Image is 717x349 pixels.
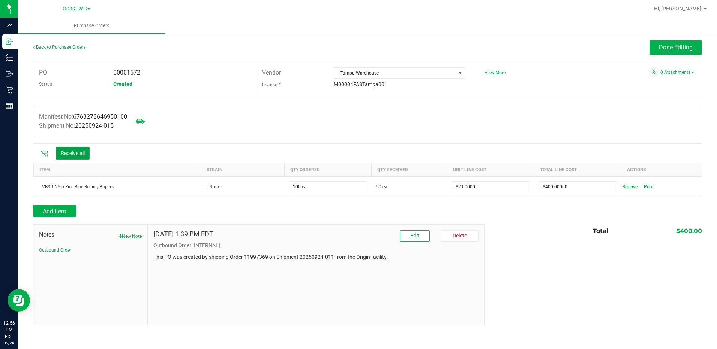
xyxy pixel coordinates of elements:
inline-svg: Analytics [6,22,13,29]
th: Qty Ordered [285,163,372,176]
input: $0.00000 [452,182,529,192]
label: Shipment No: [39,121,114,130]
th: Unit Line Cost [447,163,534,176]
label: Status [39,79,52,90]
span: Delete [453,233,467,239]
label: License # [262,79,281,90]
span: Total [593,227,608,234]
th: Qty Received [372,163,447,176]
button: Receive all [56,147,90,160]
div: VBS 1.25in Rice Blue Rolling Papers [38,183,196,190]
th: Total Line Cost [534,163,621,176]
span: M00004FASTampa001 [334,81,387,87]
span: Print [641,182,656,191]
span: Tampa Warehouse [334,68,456,78]
input: $0.00000 [539,182,616,192]
p: Outbound Order [INTERNAL] [153,242,479,249]
label: PO [39,67,47,78]
span: Mark as not Arrived [133,113,148,128]
span: 6763273646950100 [73,113,127,120]
p: 09/25 [3,340,15,346]
inline-svg: Outbound [6,70,13,78]
span: Edit [410,233,419,239]
th: Item [34,163,201,176]
button: Done Editing [649,40,702,55]
span: 00001572 [113,69,140,76]
span: None [205,184,220,189]
iframe: Resource center [7,289,30,312]
th: Strain [201,163,285,176]
span: Add Item [43,208,66,215]
input: 0 ea [289,182,367,192]
span: Attach a document [649,67,659,77]
inline-svg: Inventory [6,54,13,61]
span: Receive [622,182,637,191]
p: 12:56 PM EDT [3,320,15,340]
th: Actions [621,163,702,176]
button: Delete [441,230,478,242]
a: 0 Attachments [660,70,694,75]
span: Scan packages to receive [41,150,48,158]
span: Purchase Orders [64,22,120,29]
inline-svg: Reports [6,102,13,110]
button: Add Item [33,205,76,217]
span: 20250924-015 [75,122,114,129]
inline-svg: Retail [6,86,13,94]
a: Purchase Orders [18,18,165,34]
a: View More [484,70,505,75]
span: Created [113,81,132,87]
span: Hi, [PERSON_NAME]! [654,6,703,12]
h4: [DATE] 1:39 PM EDT [153,230,213,238]
span: Notes [39,230,142,239]
span: Ocala WC [63,6,87,12]
button: Outbound Order [39,247,71,254]
label: Manifest No: [39,112,127,121]
inline-svg: Inbound [6,38,13,45]
button: Edit [400,230,430,242]
span: Done Editing [659,44,693,51]
span: $400.00 [676,227,702,234]
p: This PO was created by shipping Order 11997369 on Shipment 20250924-011 from the Origin facility. [153,253,479,261]
a: Back to Purchase Orders [33,45,85,50]
span: 50 ea [376,183,387,190]
button: New Note [118,233,142,240]
label: Vendor [262,67,281,78]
